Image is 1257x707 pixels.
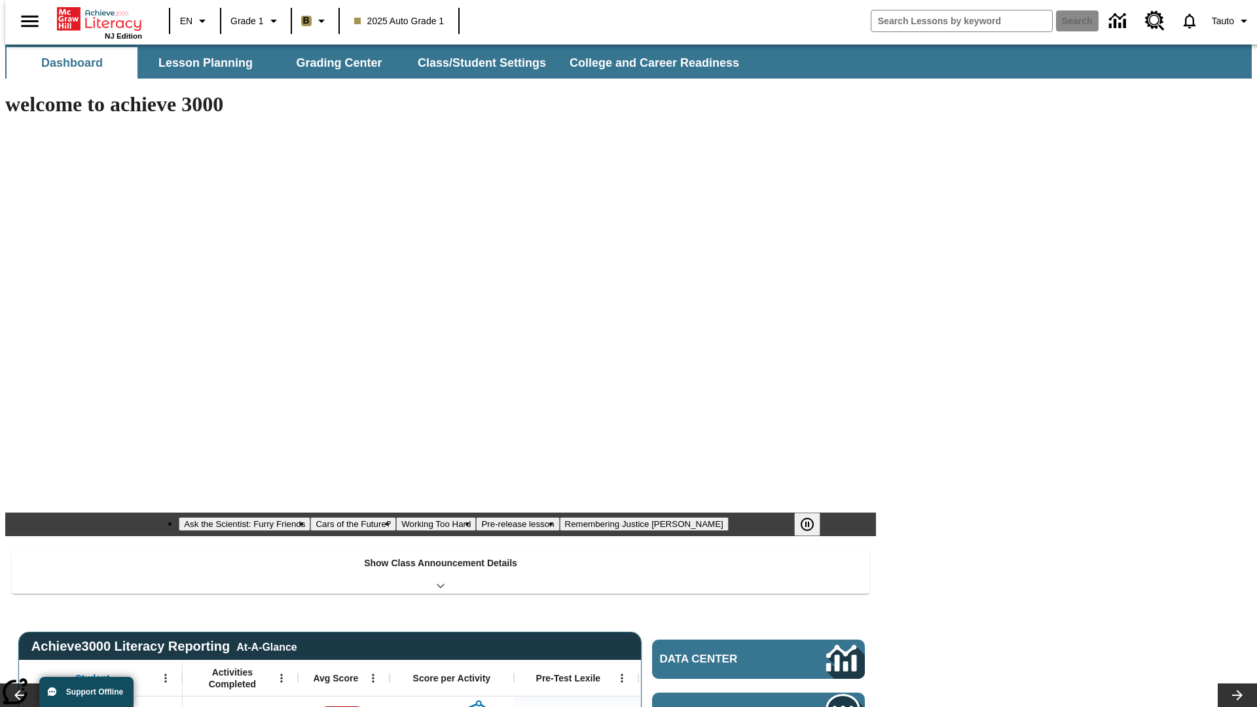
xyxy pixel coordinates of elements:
[612,668,632,688] button: Open Menu
[156,668,175,688] button: Open Menu
[225,9,287,33] button: Grade: Grade 1, Select a grade
[272,668,291,688] button: Open Menu
[12,549,869,594] div: Show Class Announcement Details
[1207,9,1257,33] button: Profile/Settings
[407,47,556,79] button: Class/Student Settings
[180,14,192,28] span: EN
[5,45,1252,79] div: SubNavbar
[652,640,865,679] a: Data Center
[559,47,750,79] button: College and Career Readiness
[57,6,142,32] a: Home
[7,47,137,79] button: Dashboard
[236,639,297,653] div: At-A-Glance
[174,9,216,33] button: Language: EN, Select a language
[5,47,751,79] div: SubNavbar
[1218,683,1257,707] button: Lesson carousel, Next
[179,517,310,531] button: Slide 1 Ask the Scientist: Furry Friends
[354,14,445,28] span: 2025 Auto Grade 1
[66,687,123,697] span: Support Offline
[10,2,49,41] button: Open side menu
[1137,3,1173,39] a: Resource Center, Will open in new tab
[794,513,833,536] div: Pause
[1212,14,1234,28] span: Tauto
[560,517,729,531] button: Slide 5 Remembering Justice O'Connor
[5,92,876,117] h1: welcome to achieve 3000
[140,47,271,79] button: Lesson Planning
[363,668,383,688] button: Open Menu
[396,517,476,531] button: Slide 3 Working Too Hard
[364,556,517,570] p: Show Class Announcement Details
[57,5,142,40] div: Home
[303,12,310,29] span: B
[31,639,297,654] span: Achieve3000 Literacy Reporting
[274,47,405,79] button: Grading Center
[230,14,264,28] span: Grade 1
[871,10,1052,31] input: search field
[1101,3,1137,39] a: Data Center
[105,32,142,40] span: NJ Edition
[794,513,820,536] button: Pause
[313,672,358,684] span: Avg Score
[476,517,559,531] button: Slide 4 Pre-release lesson
[75,672,109,684] span: Student
[413,672,491,684] span: Score per Activity
[296,9,335,33] button: Boost Class color is light brown. Change class color
[189,666,276,690] span: Activities Completed
[39,677,134,707] button: Support Offline
[660,653,782,666] span: Data Center
[536,672,601,684] span: Pre-Test Lexile
[310,517,396,531] button: Slide 2 Cars of the Future?
[1173,4,1207,38] a: Notifications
